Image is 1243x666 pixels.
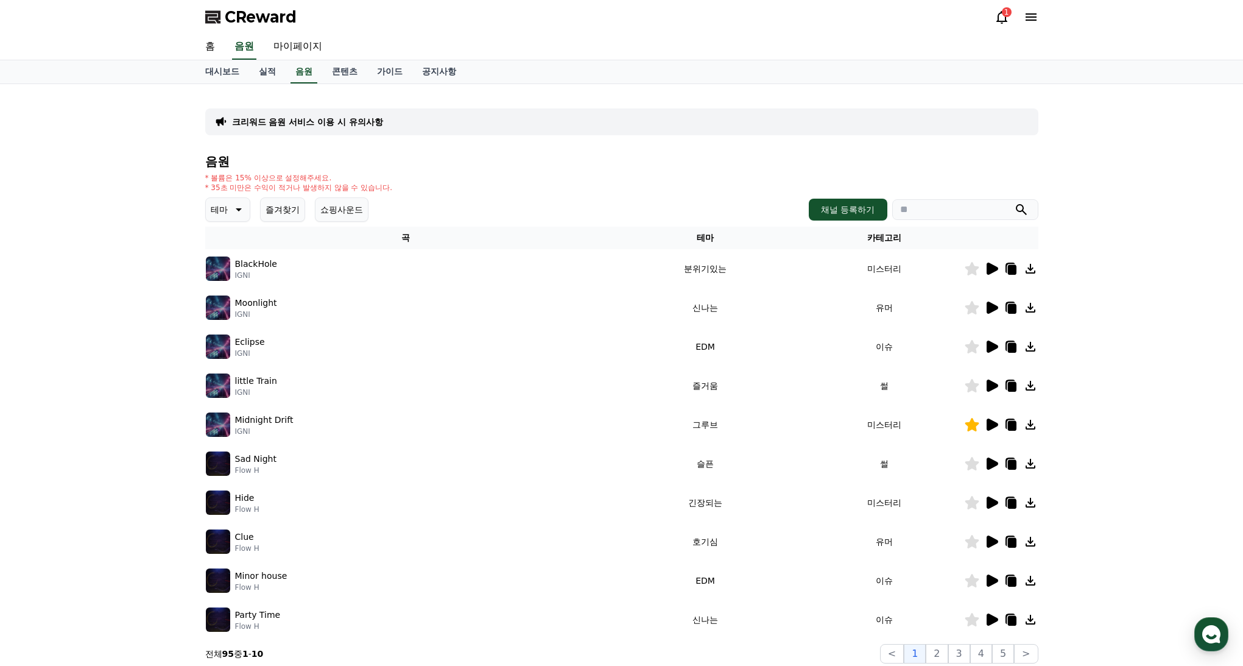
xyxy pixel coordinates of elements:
td: 썰 [805,366,964,405]
p: IGNI [235,349,265,358]
a: 크리워드 음원 서비스 이용 시 유의사항 [232,116,383,128]
p: Flow H [235,544,259,553]
td: EDM [606,561,804,600]
p: 테마 [211,201,228,218]
a: 1 [995,10,1009,24]
p: Eclipse [235,336,265,349]
img: music [206,374,230,398]
span: Home [31,405,52,414]
th: 테마 [606,227,804,249]
img: music [206,569,230,593]
p: IGNI [235,427,294,436]
a: CReward [205,7,297,27]
td: 미스터리 [805,405,964,444]
strong: 1 [242,649,248,659]
img: music [206,491,230,515]
td: 슬픈 [606,444,804,483]
h4: 음원 [205,155,1038,168]
button: 1 [904,644,926,664]
td: 유머 [805,288,964,327]
a: 공지사항 [412,60,466,83]
p: Sad Night [235,453,276,466]
span: Messages [101,405,137,415]
td: EDM [606,327,804,366]
button: < [880,644,904,664]
p: Hide [235,492,255,505]
button: 즐겨찾기 [260,197,305,222]
button: 테마 [205,197,250,222]
p: * 볼륨은 15% 이상으로 설정해주세요. [205,173,393,183]
td: 긴장되는 [606,483,804,522]
p: IGNI [235,310,277,319]
a: 음원 [291,60,317,83]
p: Minor house [235,570,287,583]
div: 1 [1002,7,1012,17]
button: 4 [970,644,992,664]
img: music [206,608,230,632]
img: music [206,335,230,359]
td: 그루브 [606,405,804,444]
td: 신나는 [606,288,804,327]
td: 분위기있는 [606,249,804,288]
strong: 10 [252,649,263,659]
span: Settings [180,405,210,414]
p: BlackHole [235,258,277,271]
button: 채널 등록하기 [809,199,887,221]
p: Clue [235,531,254,544]
img: music [206,530,230,554]
a: 마이페이지 [264,34,332,60]
a: 음원 [232,34,256,60]
th: 카테고리 [805,227,964,249]
p: Flow H [235,466,276,475]
img: music [206,296,230,320]
p: Moonlight [235,297,277,310]
a: 대시보드 [195,60,249,83]
td: 미스터리 [805,483,964,522]
span: CReward [225,7,297,27]
td: 호기심 [606,522,804,561]
button: > [1014,644,1038,664]
img: music [206,452,230,476]
button: 5 [992,644,1014,664]
a: 가이드 [367,60,412,83]
img: music [206,257,230,281]
p: Flow H [235,583,287,592]
button: 쇼핑사운드 [315,197,368,222]
p: 전체 중 - [205,648,264,660]
strong: 95 [222,649,234,659]
p: Midnight Drift [235,414,294,427]
td: 썰 [805,444,964,483]
td: 이슈 [805,600,964,639]
a: Home [4,386,80,417]
a: 실적 [249,60,286,83]
p: Party Time [235,609,281,622]
td: 미스터리 [805,249,964,288]
p: IGNI [235,388,277,397]
p: Flow H [235,622,281,631]
p: little Train [235,375,277,388]
td: 이슈 [805,327,964,366]
p: IGNI [235,271,277,280]
td: 이슈 [805,561,964,600]
a: 콘텐츠 [322,60,367,83]
td: 유머 [805,522,964,561]
p: * 35초 미만은 수익이 적거나 발생하지 않을 수 있습니다. [205,183,393,193]
td: 신나는 [606,600,804,639]
img: music [206,413,230,437]
th: 곡 [205,227,607,249]
p: Flow H [235,505,259,514]
button: 3 [948,644,970,664]
a: Settings [157,386,234,417]
button: 2 [926,644,948,664]
a: Messages [80,386,157,417]
td: 즐거움 [606,366,804,405]
a: 홈 [195,34,225,60]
